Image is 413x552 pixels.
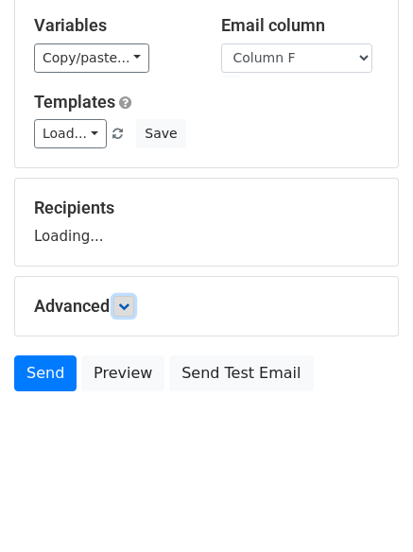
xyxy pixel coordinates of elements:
[169,355,313,391] a: Send Test Email
[34,15,193,36] h5: Variables
[14,355,77,391] a: Send
[318,461,413,552] iframe: Chat Widget
[221,15,380,36] h5: Email column
[34,198,379,247] div: Loading...
[34,296,379,317] h5: Advanced
[136,119,185,148] button: Save
[81,355,164,391] a: Preview
[34,43,149,73] a: Copy/paste...
[34,119,107,148] a: Load...
[34,92,115,112] a: Templates
[34,198,379,218] h5: Recipients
